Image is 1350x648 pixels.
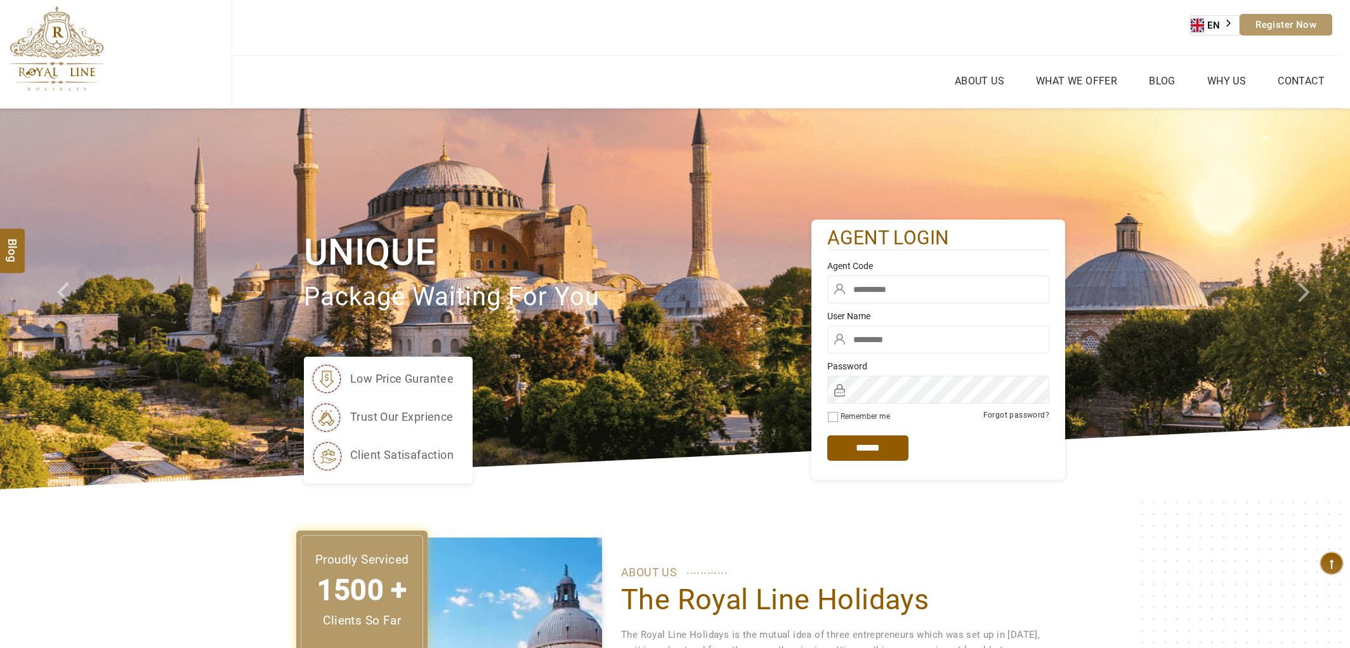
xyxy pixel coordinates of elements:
p: package waiting for you [304,276,811,319]
li: trust our exprience [310,401,454,433]
a: Contact [1275,72,1328,90]
a: Check next prev [41,109,108,489]
span: ............ [686,560,728,579]
a: Blog [1146,72,1179,90]
a: Forgot password? [983,411,1049,420]
img: The Royal Line Holidays [10,6,104,91]
span: Blog [4,239,21,249]
a: Check next image [1283,109,1350,489]
label: Agent Code [827,260,1049,272]
a: What we Offer [1033,72,1120,90]
a: Register Now [1240,14,1332,36]
p: ABOUT US [621,563,1046,582]
div: Language [1190,15,1240,36]
a: EN [1191,16,1239,35]
a: Why Us [1204,72,1249,90]
a: About Us [952,72,1007,90]
li: client satisafaction [310,439,454,471]
h1: Unique [304,228,811,276]
aside: Language selected: English [1190,15,1240,36]
label: Password [827,360,1049,373]
label: User Name [827,310,1049,322]
li: low price gurantee [310,363,454,395]
label: Remember me [841,412,890,421]
h2: agent login [827,226,1049,251]
h1: The Royal Line Holidays [621,582,1046,618]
